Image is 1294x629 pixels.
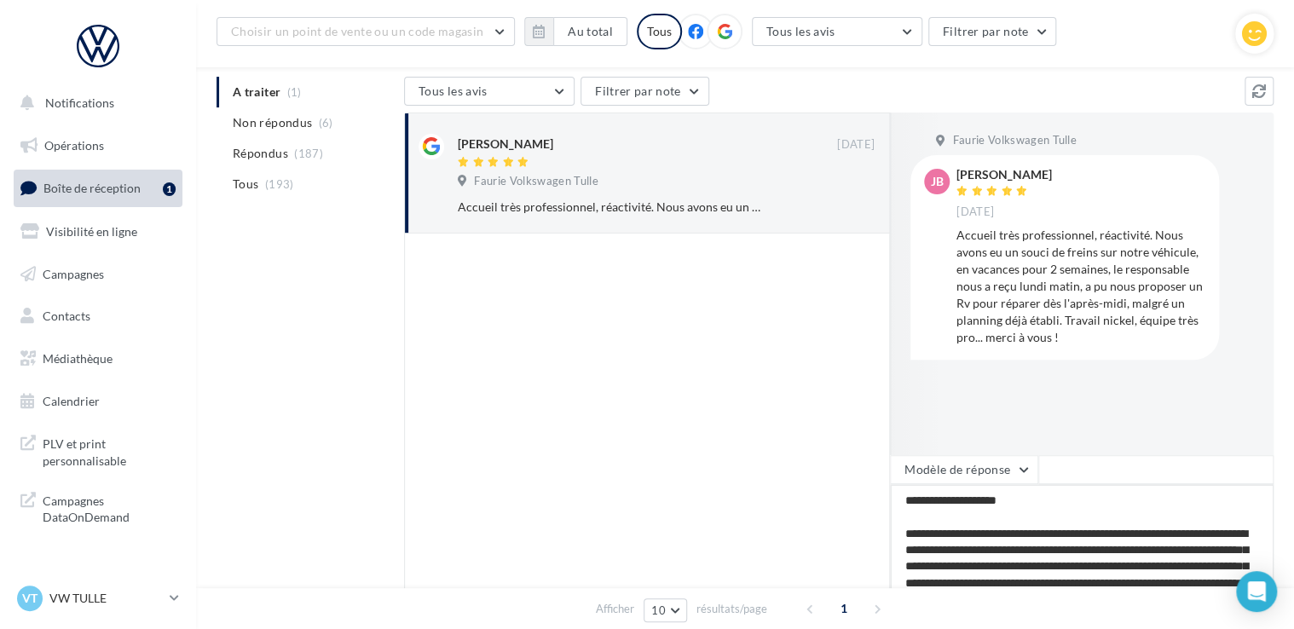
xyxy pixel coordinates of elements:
[265,177,294,191] span: (193)
[43,309,90,323] span: Contacts
[22,590,38,607] span: VT
[890,455,1038,484] button: Modèle de réponse
[752,17,922,46] button: Tous les avis
[596,601,634,617] span: Afficher
[644,598,687,622] button: 10
[10,170,186,206] a: Boîte de réception1
[231,24,483,38] span: Choisir un point de vente ou un code magasin
[956,205,994,220] span: [DATE]
[651,603,666,617] span: 10
[14,582,182,615] a: VT VW TULLE
[524,17,627,46] button: Au total
[837,137,875,153] span: [DATE]
[10,214,186,250] a: Visibilité en ligne
[553,17,627,46] button: Au total
[419,84,488,98] span: Tous les avis
[10,298,186,334] a: Contacts
[637,14,682,49] div: Tous
[581,77,709,106] button: Filtrer par note
[45,95,114,110] span: Notifications
[44,138,104,153] span: Opérations
[319,116,333,130] span: (6)
[696,601,767,617] span: résultats/page
[43,489,176,526] span: Campagnes DataOnDemand
[43,181,141,195] span: Boîte de réception
[233,114,312,131] span: Non répondus
[10,482,186,533] a: Campagnes DataOnDemand
[217,17,515,46] button: Choisir un point de vente ou un code magasin
[10,425,186,476] a: PLV et print personnalisable
[956,227,1205,346] div: Accueil très professionnel, réactivité. Nous avons eu un souci de freins sur notre véhicule, en v...
[43,394,100,408] span: Calendrier
[46,224,137,239] span: Visibilité en ligne
[474,174,598,189] span: Faurie Volkswagen Tulle
[163,182,176,196] div: 1
[10,257,186,292] a: Campagnes
[10,85,179,121] button: Notifications
[43,351,113,366] span: Médiathèque
[766,24,835,38] span: Tous les avis
[458,136,553,153] div: [PERSON_NAME]
[10,341,186,377] a: Médiathèque
[43,266,104,280] span: Campagnes
[233,145,288,162] span: Répondus
[294,147,323,160] span: (187)
[931,173,944,190] span: JB
[10,128,186,164] a: Opérations
[830,595,858,622] span: 1
[233,176,258,193] span: Tous
[1236,571,1277,612] div: Open Intercom Messenger
[458,199,764,216] div: Accueil très professionnel, réactivité. Nous avons eu un souci de freins sur notre véhicule, en v...
[952,133,1076,148] span: Faurie Volkswagen Tulle
[928,17,1057,46] button: Filtrer par note
[956,169,1052,181] div: [PERSON_NAME]
[49,590,163,607] p: VW TULLE
[10,384,186,419] a: Calendrier
[404,77,575,106] button: Tous les avis
[43,432,176,469] span: PLV et print personnalisable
